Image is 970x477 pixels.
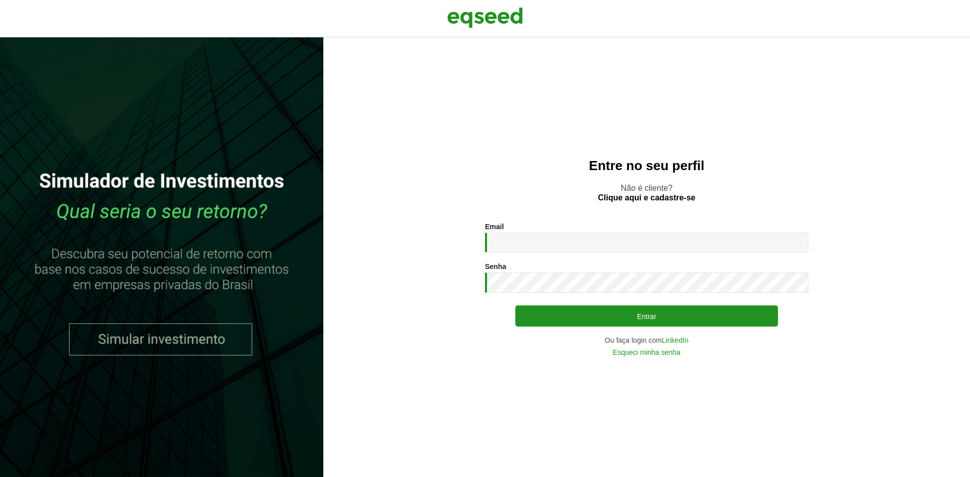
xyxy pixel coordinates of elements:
[613,349,681,356] a: Esqueci minha senha
[598,194,696,202] a: Clique aqui e cadastre-se
[515,305,778,327] button: Entrar
[447,5,523,30] img: EqSeed Logo
[485,263,506,270] label: Senha
[344,183,950,202] p: Não é cliente?
[485,223,504,230] label: Email
[662,337,689,344] a: LinkedIn
[485,337,808,344] div: Ou faça login com
[344,158,950,173] h2: Entre no seu perfil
